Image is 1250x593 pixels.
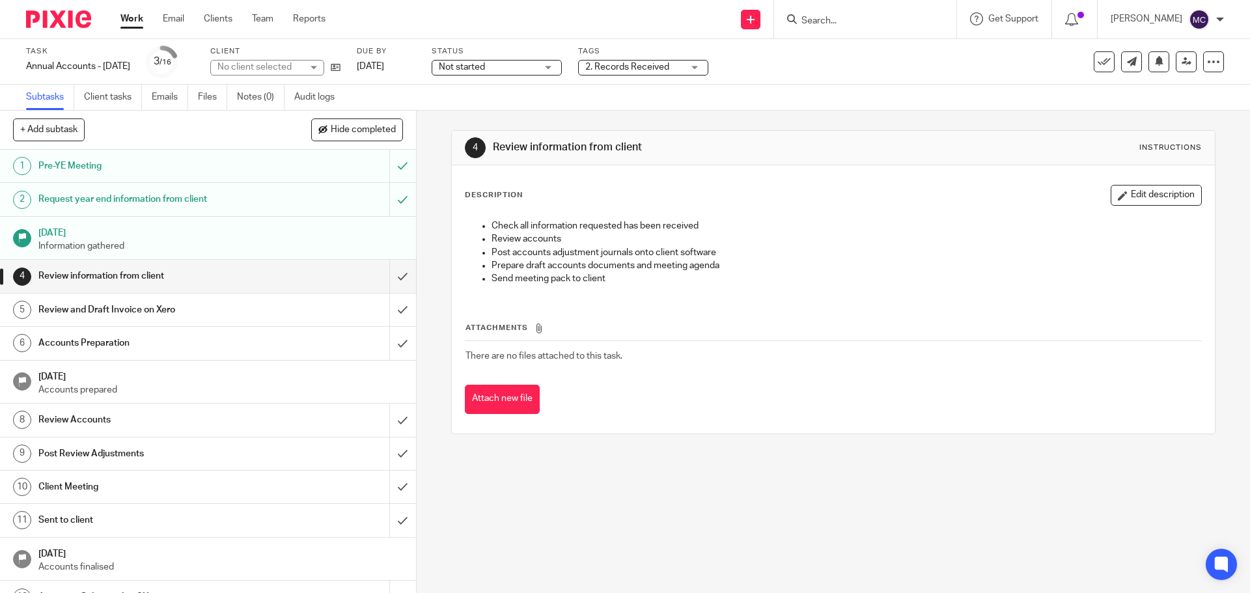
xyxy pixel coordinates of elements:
p: Prepare draft accounts documents and meeting agenda [492,259,1201,272]
p: [PERSON_NAME] [1111,12,1182,25]
a: Files [198,85,227,110]
h1: Review and Draft Invoice on Xero [38,300,264,320]
img: Pixie [26,10,91,28]
img: svg%3E [1189,9,1210,30]
div: Annual Accounts - February 2025 [26,60,130,73]
label: Due by [357,46,415,57]
p: Check all information requested has been received [492,219,1201,232]
label: Tags [578,46,708,57]
div: 10 [13,478,31,496]
span: Not started [439,62,485,72]
a: Notes (0) [237,85,285,110]
a: Work [120,12,143,25]
h1: [DATE] [38,367,403,383]
a: Emails [152,85,188,110]
div: 4 [465,137,486,158]
div: No client selected [217,61,302,74]
a: Subtasks [26,85,74,110]
a: Reports [293,12,326,25]
p: Description [465,190,523,200]
h1: [DATE] [38,223,403,240]
div: 2 [13,191,31,209]
div: 5 [13,301,31,319]
a: Clients [204,12,232,25]
h1: Review Accounts [38,410,264,430]
a: Audit logs [294,85,344,110]
h1: Client Meeting [38,477,264,497]
h1: Post Review Adjustments [38,444,264,463]
label: Status [432,46,562,57]
div: 11 [13,511,31,529]
span: Hide completed [331,125,396,135]
label: Client [210,46,340,57]
div: 3 [154,54,171,69]
h1: [DATE] [38,544,403,560]
div: 8 [13,411,31,429]
label: Task [26,46,130,57]
a: Email [163,12,184,25]
a: Team [252,12,273,25]
div: 6 [13,334,31,352]
h1: Review information from client [493,141,861,154]
button: Attach new file [465,385,540,414]
h1: Request year end information from client [38,189,264,209]
span: Attachments [465,324,528,331]
p: Post accounts adjustment journals onto client software [492,246,1201,259]
p: Review accounts [492,232,1201,245]
div: Annual Accounts - [DATE] [26,60,130,73]
p: Information gathered [38,240,403,253]
h1: Pre-YE Meeting [38,156,264,176]
span: There are no files attached to this task. [465,352,622,361]
div: 9 [13,445,31,463]
button: Hide completed [311,118,403,141]
p: Accounts prepared [38,383,403,396]
h1: Sent to client [38,510,264,530]
div: 1 [13,157,31,175]
p: Send meeting pack to client [492,272,1201,285]
p: Accounts finalised [38,560,403,573]
input: Search [800,16,917,27]
button: Edit description [1111,185,1202,206]
span: 2. Records Received [585,62,669,72]
span: [DATE] [357,62,384,71]
button: + Add subtask [13,118,85,141]
div: 4 [13,268,31,286]
a: Client tasks [84,85,142,110]
small: /16 [160,59,171,66]
h1: Accounts Preparation [38,333,264,353]
div: Instructions [1139,143,1202,153]
span: Get Support [988,14,1038,23]
h1: Review information from client [38,266,264,286]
